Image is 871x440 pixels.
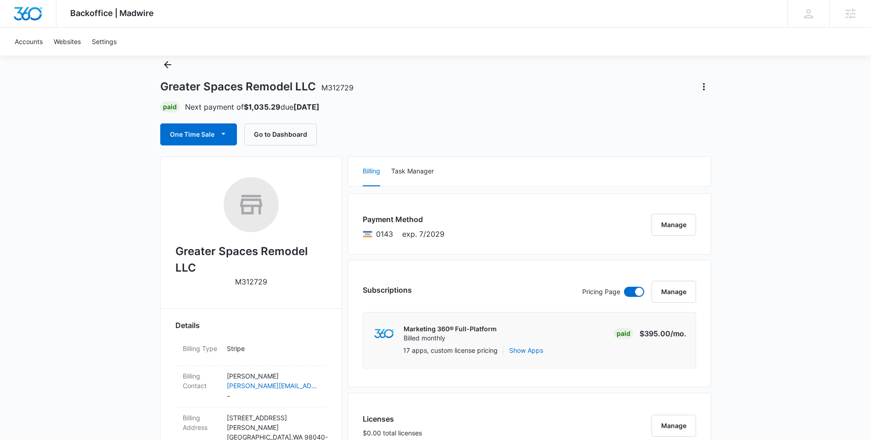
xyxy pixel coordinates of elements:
[640,328,686,339] p: $395.00
[160,101,180,112] div: Paid
[25,53,32,61] img: tab_domain_overview_orange.svg
[670,329,686,338] span: /mo.
[175,320,200,331] span: Details
[244,102,281,111] strong: $1,035.29
[183,413,219,432] dt: Billing Address
[227,371,320,401] dd: -
[363,428,422,438] p: $0.00 total licenses
[175,366,327,407] div: Billing Contact[PERSON_NAME][PERSON_NAME][EMAIL_ADDRESS][DOMAIN_NAME]-
[363,284,412,295] h3: Subscriptions
[363,214,444,225] h3: Payment Method
[293,102,320,111] strong: [DATE]
[614,328,633,339] div: Paid
[404,324,497,334] p: Marketing 360® Full-Platform
[227,344,320,353] p: Stripe
[403,345,498,355] p: 17 apps, custom license pricing
[86,28,122,56] a: Settings
[582,287,620,297] p: Pricing Page
[48,28,86,56] a: Websites
[652,214,696,236] button: Manage
[697,79,711,94] button: Actions
[183,344,219,353] dt: Billing Type
[175,243,327,276] h2: Greater Spaces Remodel LLC
[374,329,394,339] img: marketing360Logo
[160,80,354,94] h1: Greater Spaces Remodel LLC
[321,83,354,92] span: M312729
[402,228,444,239] span: exp. 7/2029
[175,338,327,366] div: Billing TypeStripe
[24,24,101,31] div: Domain: [DOMAIN_NAME]
[15,15,22,22] img: logo_orange.svg
[244,123,317,145] button: Go to Dashboard
[227,371,320,381] p: [PERSON_NAME]
[363,413,422,424] h3: Licenses
[26,15,45,22] div: v 4.0.25
[391,157,434,186] button: Task Manager
[9,28,48,56] a: Accounts
[235,276,267,287] p: M312729
[91,53,99,61] img: tab_keywords_by_traffic_grey.svg
[509,345,543,355] button: Show Apps
[376,228,393,239] span: Visa ending with
[652,281,696,303] button: Manage
[35,54,82,60] div: Domain Overview
[185,101,320,112] p: Next payment of due
[404,334,497,343] p: Billed monthly
[227,381,320,390] a: [PERSON_NAME][EMAIL_ADDRESS][DOMAIN_NAME]
[160,123,237,145] button: One Time Sale
[15,24,22,31] img: website_grey.svg
[70,8,154,18] span: Backoffice | Madwire
[160,57,175,72] button: Back
[363,157,380,186] button: Billing
[183,371,219,390] dt: Billing Contact
[652,415,696,437] button: Manage
[101,54,155,60] div: Keywords by Traffic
